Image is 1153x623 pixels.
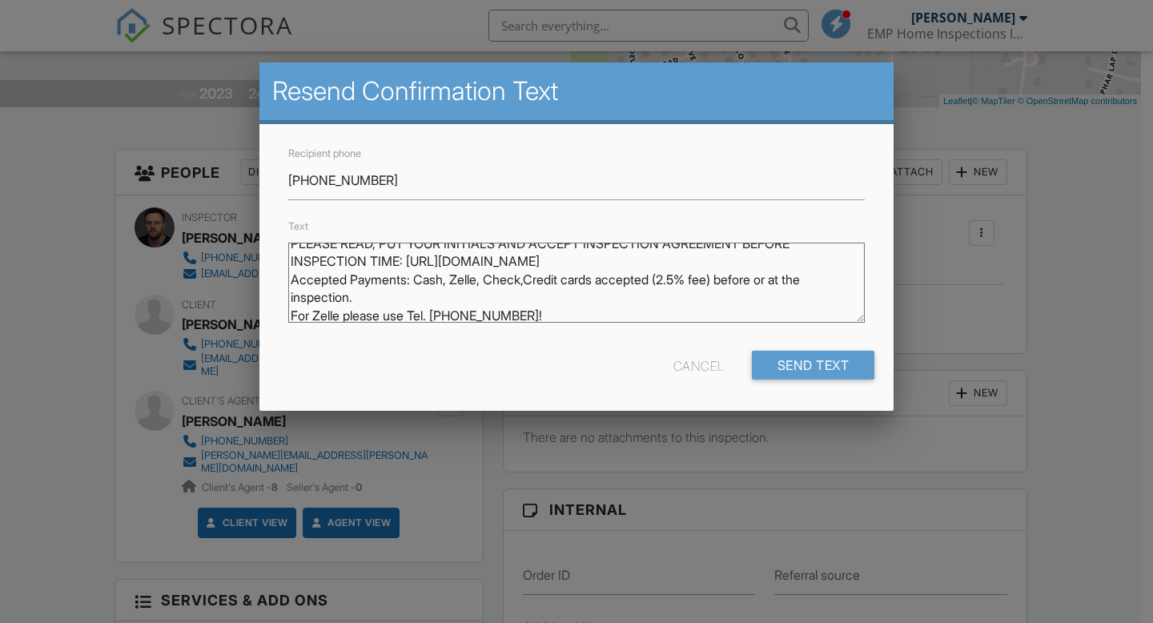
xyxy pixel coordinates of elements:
input: Send Text [752,351,875,380]
label: Recipient phone [288,147,361,159]
div: Cancel [673,351,725,380]
textarea: Hi [PERSON_NAME], your home inspection at [STREET_ADDRESS] is scheduled for [DATE] 10:00 am. I lo... [288,243,865,323]
h2: Resend Confirmation Text [272,75,881,107]
label: Text [288,220,308,232]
